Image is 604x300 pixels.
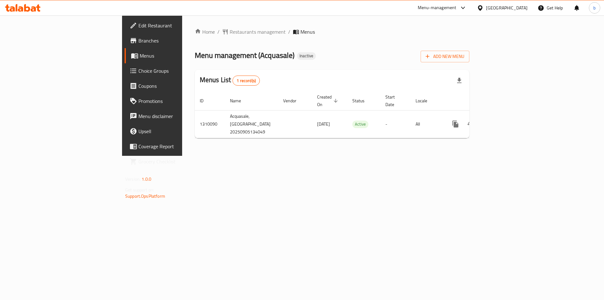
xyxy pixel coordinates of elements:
[125,186,154,194] span: Get support on:
[138,143,218,150] span: Coverage Report
[297,53,316,59] span: Inactive
[125,175,141,183] span: Version:
[380,110,411,138] td: -
[426,53,464,60] span: Add New Menu
[195,28,469,36] nav: breadcrumb
[452,73,467,88] div: Export file
[138,67,218,75] span: Choice Groups
[418,4,456,12] div: Menu-management
[593,4,596,11] span: b
[297,52,316,60] div: Inactive
[317,120,330,128] span: [DATE]
[288,28,290,36] li: /
[385,93,403,108] span: Start Date
[443,91,513,110] th: Actions
[300,28,315,36] span: Menus
[138,97,218,105] span: Promotions
[352,121,368,128] span: Active
[138,82,218,90] span: Coupons
[125,93,223,109] a: Promotions
[283,97,305,105] span: Vendor
[125,63,223,78] a: Choice Groups
[140,52,218,59] span: Menus
[125,48,223,63] a: Menus
[225,110,278,138] td: Acquasale,[GEOGRAPHIC_DATA] 20250905134049
[230,28,286,36] span: Restaurants management
[233,78,260,84] span: 1 record(s)
[411,110,443,138] td: All
[125,18,223,33] a: Edit Restaurant
[448,116,463,132] button: more
[125,33,223,48] a: Branches
[200,97,212,105] span: ID
[416,97,435,105] span: Locale
[463,116,478,132] button: Change Status
[125,192,165,200] a: Support.OpsPlatform
[317,93,340,108] span: Created On
[421,51,469,62] button: Add New Menu
[125,109,223,124] a: Menu disclaimer
[125,124,223,139] a: Upsell
[486,4,528,11] div: [GEOGRAPHIC_DATA]
[142,175,151,183] span: 1.0.0
[232,76,260,86] div: Total records count
[200,75,260,86] h2: Menus List
[138,127,218,135] span: Upsell
[352,97,373,105] span: Status
[195,91,513,138] table: enhanced table
[222,28,286,36] a: Restaurants management
[138,158,218,165] span: Grocery Checklist
[125,139,223,154] a: Coverage Report
[138,22,218,29] span: Edit Restaurant
[195,48,294,62] span: Menu management ( Acquasale )
[138,37,218,44] span: Branches
[138,112,218,120] span: Menu disclaimer
[125,154,223,169] a: Grocery Checklist
[230,97,249,105] span: Name
[125,78,223,93] a: Coupons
